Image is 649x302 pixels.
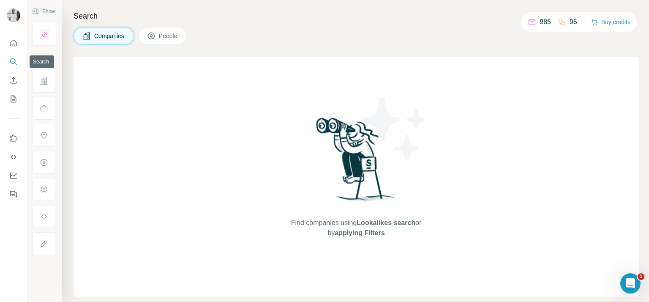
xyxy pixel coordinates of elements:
[620,273,641,294] iframe: Intercom live chat
[570,17,577,27] p: 95
[289,218,424,238] span: Find companies using or by
[7,73,20,88] button: Enrich CSV
[335,229,384,236] span: applying Filters
[7,8,20,22] img: Avatar
[591,16,630,28] button: Buy credits
[638,273,644,280] span: 1
[7,91,20,107] button: My lists
[74,10,639,22] h4: Search
[7,149,20,165] button: Use Surfe API
[7,54,20,69] button: Search
[7,187,20,202] button: Feedback
[7,36,20,51] button: Quick start
[540,17,551,27] p: 985
[26,5,61,18] button: Show
[94,32,125,40] span: Companies
[356,91,432,167] img: Surfe Illustration - Stars
[357,219,415,226] span: Lookalikes search
[7,168,20,183] button: Dashboard
[312,115,400,210] img: Surfe Illustration - Woman searching with binoculars
[7,131,20,146] button: Use Surfe on LinkedIn
[159,32,178,40] span: People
